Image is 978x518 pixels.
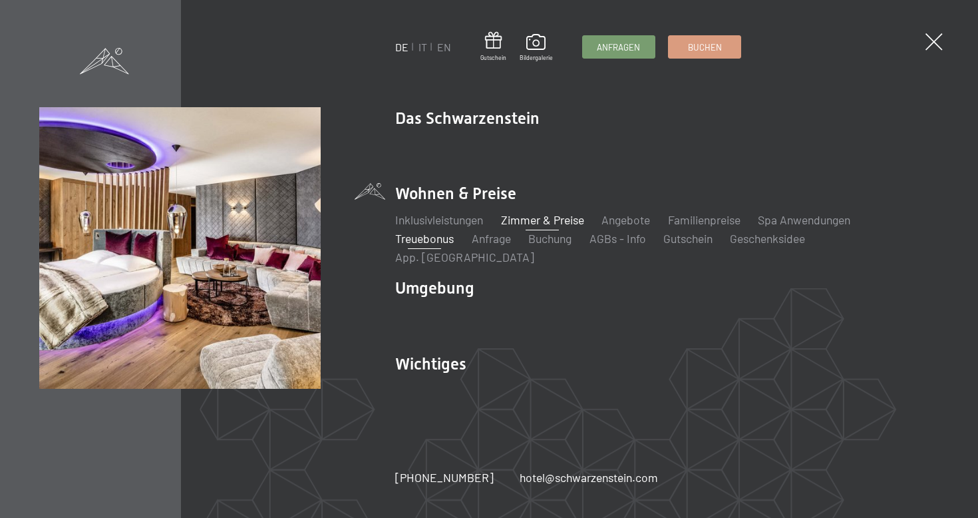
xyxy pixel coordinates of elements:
a: Inklusivleistungen [395,212,483,227]
a: Gutschein [663,231,713,246]
a: Buchen [669,36,740,58]
span: Bildergalerie [520,54,553,62]
a: EN [437,41,451,53]
span: Anfragen [597,41,640,53]
a: Treuebonus [395,231,454,246]
span: Gutschein [480,54,506,62]
a: IT [418,41,427,53]
a: Gutschein [480,32,506,62]
a: AGBs - Info [589,231,646,246]
a: Familienpreise [668,212,740,227]
a: Anfrage [472,231,511,246]
a: Zimmer & Preise [501,212,584,227]
a: hotel@schwarzenstein.com [520,469,658,486]
a: [PHONE_NUMBER] [395,469,494,486]
a: Buchung [528,231,571,246]
a: Angebote [601,212,650,227]
a: Anfragen [583,36,655,58]
a: DE [395,41,408,53]
a: Bildergalerie [520,34,553,62]
span: Buchen [688,41,722,53]
a: Spa Anwendungen [758,212,850,227]
a: App. [GEOGRAPHIC_DATA] [395,250,534,264]
a: Geschenksidee [730,231,805,246]
span: [PHONE_NUMBER] [395,470,494,485]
